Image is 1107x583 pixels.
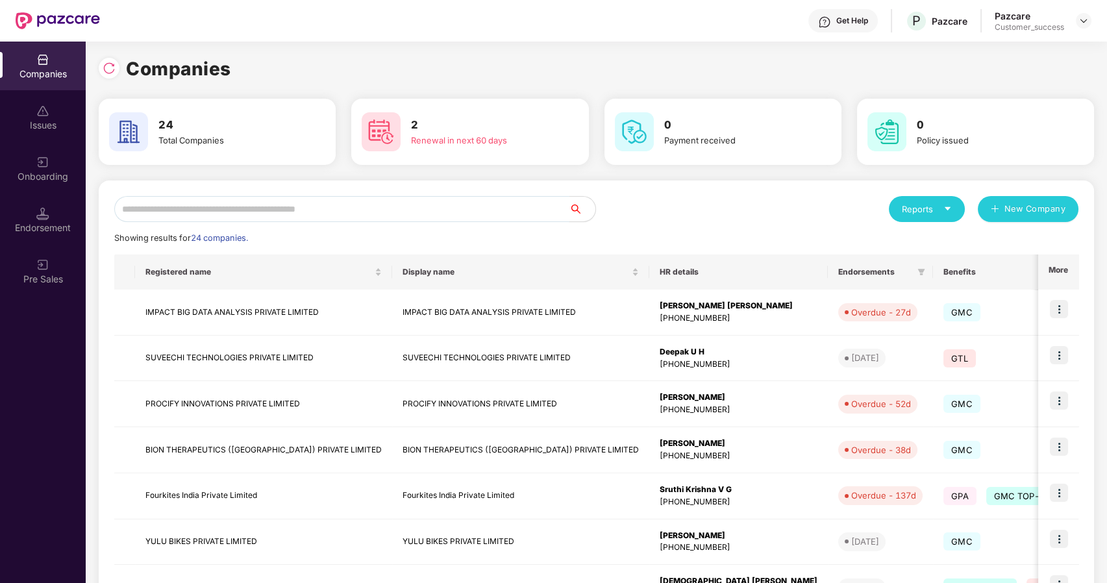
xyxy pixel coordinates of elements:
[660,541,817,554] div: [PHONE_NUMBER]
[36,105,49,118] img: svg+xml;base64,PHN2ZyBpZD0iSXNzdWVzX2Rpc2FibGVkIiB4bWxucz0iaHR0cDovL3d3dy53My5vcmcvMjAwMC9zdmciIH...
[917,117,1058,134] h3: 0
[403,267,629,277] span: Display name
[1038,254,1078,290] th: More
[392,290,649,336] td: IMPACT BIG DATA ANALYSIS PRIVATE LIMITED
[943,205,952,213] span: caret-down
[36,258,49,271] img: svg+xml;base64,PHN2ZyB3aWR0aD0iMjAiIGhlaWdodD0iMjAiIHZpZXdCb3g9IjAgMCAyMCAyMCIgZmlsbD0ibm9uZSIgeG...
[615,112,654,151] img: svg+xml;base64,PHN2ZyB4bWxucz0iaHR0cDovL3d3dy53My5vcmcvMjAwMC9zdmciIHdpZHRoPSI2MCIgaGVpZ2h0PSI2MC...
[135,336,392,382] td: SUVEECHI TECHNOLOGIES PRIVATE LIMITED
[943,487,976,505] span: GPA
[986,487,1060,505] span: GMC TOP-UP
[660,391,817,404] div: [PERSON_NAME]
[145,267,372,277] span: Registered name
[932,15,967,27] div: Pazcare
[1050,530,1068,548] img: icon
[902,203,952,216] div: Reports
[135,473,392,519] td: Fourkites India Private Limited
[660,484,817,496] div: Sruthi Krishna V G
[943,349,976,367] span: GTL
[660,438,817,450] div: [PERSON_NAME]
[1050,484,1068,502] img: icon
[392,427,649,473] td: BION THERAPEUTICS ([GEOGRAPHIC_DATA]) PRIVATE LIMITED
[818,16,831,29] img: svg+xml;base64,PHN2ZyBpZD0iSGVscC0zMngzMiIgeG1sbnM9Imh0dHA6Ly93d3cudzMub3JnLzIwMDAvc3ZnIiB3aWR0aD...
[158,117,299,134] h3: 24
[660,496,817,508] div: [PHONE_NUMBER]
[392,254,649,290] th: Display name
[660,312,817,325] div: [PHONE_NUMBER]
[36,53,49,66] img: svg+xml;base64,PHN2ZyBpZD0iQ29tcGFuaWVzIiB4bWxucz0iaHR0cDovL3d3dy53My5vcmcvMjAwMC9zdmciIHdpZHRoPS...
[851,397,911,410] div: Overdue - 52d
[649,254,828,290] th: HR details
[664,134,805,147] div: Payment received
[126,55,231,83] h1: Companies
[569,204,595,214] span: search
[838,267,912,277] span: Endorsements
[851,351,879,364] div: [DATE]
[16,12,100,29] img: New Pazcare Logo
[135,254,392,290] th: Registered name
[664,117,805,134] h3: 0
[1050,391,1068,410] img: icon
[392,336,649,382] td: SUVEECHI TECHNOLOGIES PRIVATE LIMITED
[660,450,817,462] div: [PHONE_NUMBER]
[392,381,649,427] td: PROCIFY INNOVATIONS PRIVATE LIMITED
[103,62,116,75] img: svg+xml;base64,PHN2ZyBpZD0iUmVsb2FkLTMyeDMyIiB4bWxucz0iaHR0cDovL3d3dy53My5vcmcvMjAwMC9zdmciIHdpZH...
[978,196,1078,222] button: plusNew Company
[135,519,392,565] td: YULU BIKES PRIVATE LIMITED
[411,117,552,134] h3: 2
[36,207,49,220] img: svg+xml;base64,PHN2ZyB3aWR0aD0iMTQuNSIgaGVpZ2h0PSIxNC41IiB2aWV3Qm94PSIwIDAgMTYgMTYiIGZpbGw9Im5vbm...
[1050,346,1068,364] img: icon
[135,427,392,473] td: BION THERAPEUTICS ([GEOGRAPHIC_DATA]) PRIVATE LIMITED
[995,22,1064,32] div: Customer_success
[660,346,817,358] div: Deepak U H
[191,233,248,243] span: 24 companies.
[1078,16,1089,26] img: svg+xml;base64,PHN2ZyBpZD0iRHJvcGRvd24tMzJ4MzIiIHhtbG5zPSJodHRwOi8vd3d3LnczLm9yZy8yMDAwL3N2ZyIgd2...
[1050,438,1068,456] img: icon
[660,530,817,542] div: [PERSON_NAME]
[851,443,911,456] div: Overdue - 38d
[995,10,1064,22] div: Pazcare
[569,196,596,222] button: search
[851,535,879,548] div: [DATE]
[991,205,999,215] span: plus
[135,290,392,336] td: IMPACT BIG DATA ANALYSIS PRIVATE LIMITED
[660,358,817,371] div: [PHONE_NUMBER]
[660,404,817,416] div: [PHONE_NUMBER]
[135,381,392,427] td: PROCIFY INNOVATIONS PRIVATE LIMITED
[114,233,248,243] span: Showing results for
[392,519,649,565] td: YULU BIKES PRIVATE LIMITED
[917,134,1058,147] div: Policy issued
[362,112,401,151] img: svg+xml;base64,PHN2ZyB4bWxucz0iaHR0cDovL3d3dy53My5vcmcvMjAwMC9zdmciIHdpZHRoPSI2MCIgaGVpZ2h0PSI2MC...
[943,303,980,321] span: GMC
[867,112,906,151] img: svg+xml;base64,PHN2ZyB4bWxucz0iaHR0cDovL3d3dy53My5vcmcvMjAwMC9zdmciIHdpZHRoPSI2MCIgaGVpZ2h0PSI2MC...
[1050,300,1068,318] img: icon
[912,13,921,29] span: P
[915,264,928,280] span: filter
[943,441,980,459] span: GMC
[109,112,148,151] img: svg+xml;base64,PHN2ZyB4bWxucz0iaHR0cDovL3d3dy53My5vcmcvMjAwMC9zdmciIHdpZHRoPSI2MCIgaGVpZ2h0PSI2MC...
[392,473,649,519] td: Fourkites India Private Limited
[411,134,552,147] div: Renewal in next 60 days
[943,532,980,551] span: GMC
[851,306,911,319] div: Overdue - 27d
[851,489,916,502] div: Overdue - 137d
[1004,203,1066,216] span: New Company
[943,395,980,413] span: GMC
[36,156,49,169] img: svg+xml;base64,PHN2ZyB3aWR0aD0iMjAiIGhlaWdodD0iMjAiIHZpZXdCb3g9IjAgMCAyMCAyMCIgZmlsbD0ibm9uZSIgeG...
[917,268,925,276] span: filter
[660,300,817,312] div: [PERSON_NAME] [PERSON_NAME]
[158,134,299,147] div: Total Companies
[836,16,868,26] div: Get Help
